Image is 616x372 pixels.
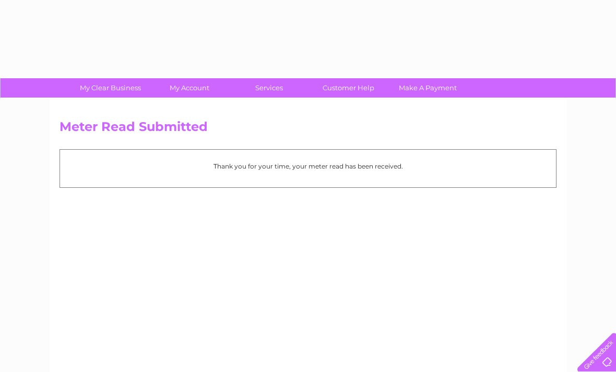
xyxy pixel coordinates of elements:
[60,119,556,139] h2: Meter Read Submitted
[67,78,153,98] a: My Clear Business
[226,78,312,98] a: Services
[147,78,233,98] a: My Account
[65,161,551,171] p: Thank you for your time, your meter read has been received.
[305,78,392,98] a: Customer Help
[385,78,471,98] a: Make A Payment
